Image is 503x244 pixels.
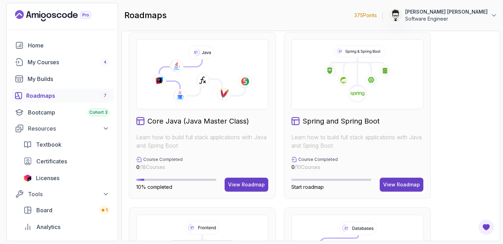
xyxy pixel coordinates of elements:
div: Home [28,41,109,50]
button: Open Feedback Button [478,219,495,236]
a: courses [11,55,114,69]
span: 0 [291,164,294,170]
p: / 18 Courses [136,164,183,171]
span: Start roadmap [291,184,324,190]
div: Roadmaps [26,91,109,100]
p: Learn how to build full stack applications with Java and Spring Boot [136,133,268,150]
p: [PERSON_NAME] [PERSON_NAME] [405,8,488,15]
p: / 10 Courses [291,164,338,171]
div: My Courses [28,58,109,66]
span: Cohort 3 [89,110,108,115]
button: Resources [11,122,114,135]
a: textbook [19,138,114,151]
a: certificates [19,154,114,168]
a: bootcamp [11,105,114,119]
span: Textbook [36,140,61,149]
p: Software Engineer [405,15,488,22]
a: roadmaps [11,89,114,103]
h2: Spring and Spring Boot [302,116,380,126]
div: Tools [28,190,109,198]
div: My Builds [28,75,109,83]
a: analytics [19,220,114,234]
div: Resources [28,124,109,133]
img: user profile image [389,9,402,22]
span: Analytics [36,223,60,231]
div: View Roadmap [383,181,420,188]
a: board [19,203,114,217]
p: 375 Points [354,12,377,19]
p: Course Completed [298,157,338,162]
span: 10% completed [136,184,172,190]
a: Landing page [15,10,107,21]
img: jetbrains icon [23,175,32,182]
div: Bootcamp [28,108,109,117]
button: Tools [11,188,114,200]
span: Licenses [36,174,59,182]
p: Learn how to build full stack applications with Java and Spring Boot [291,133,423,150]
span: 7 [104,93,107,98]
p: Course Completed [143,157,183,162]
button: user profile image[PERSON_NAME] [PERSON_NAME]Software Engineer [388,8,497,22]
div: View Roadmap [228,181,265,188]
h2: roadmaps [124,10,167,21]
span: 4 [104,59,107,65]
button: View Roadmap [225,178,268,192]
a: builds [11,72,114,86]
span: 1 [106,207,108,213]
h2: Core Java (Java Master Class) [147,116,249,126]
span: 0 [136,164,139,170]
a: home [11,38,114,52]
span: Certificates [36,157,67,165]
a: licenses [19,171,114,185]
button: View Roadmap [380,178,423,192]
span: Board [36,206,52,214]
